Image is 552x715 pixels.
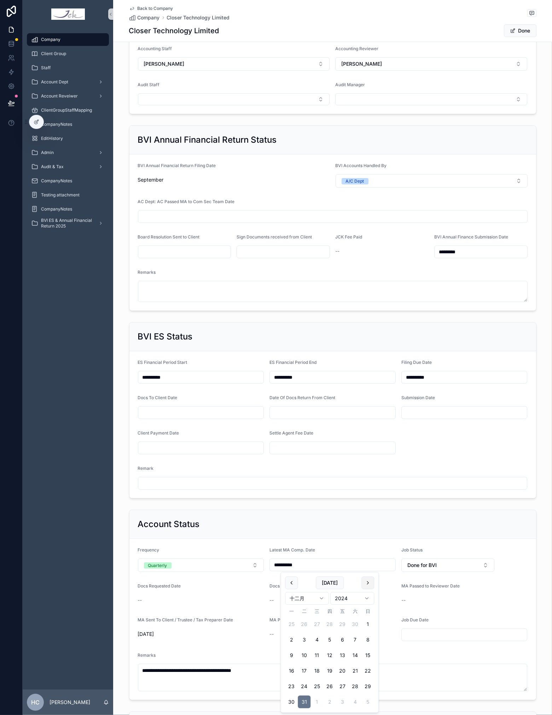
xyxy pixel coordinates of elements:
[41,178,72,184] span: CompanyNotes
[27,61,109,74] a: Staff
[129,6,173,11] a: Back to Company
[27,76,109,88] a: Account Dept
[361,664,374,677] button: 2024年12月22日 星期日
[401,559,495,572] button: Select Button
[138,583,181,589] span: Docs Requested Date
[336,174,528,188] button: Select Button
[335,93,527,105] button: Select Button
[138,134,277,146] h2: BVI Annual Financial Return Status
[27,189,109,201] a: Testing attachment
[349,633,361,646] button: 2024年12月7日 星期六
[298,696,310,708] button: 2024年12月31日 星期二, selected
[310,618,323,631] button: 2024年11月27日 星期三
[269,395,335,400] span: Date Of Docs Return From Client
[323,649,336,662] button: 2024年12月12日 星期四
[27,217,109,230] a: BVI ES & Annual Financial Return 2025
[138,270,156,275] span: Remarks
[336,248,340,255] span: --
[336,608,349,615] th: 星期五
[361,618,374,631] button: 2024年12月1日 星期日
[285,649,298,662] button: 2024年12月9日 星期一
[269,547,315,552] span: Latest MA Comp. Date
[27,90,109,102] a: Account Reveiwer
[27,47,109,60] a: Client Group
[138,652,156,658] span: Remarks
[298,633,310,646] button: 2024年12月3日 星期二
[144,60,185,67] span: [PERSON_NAME]
[138,57,330,71] button: Select Button
[401,617,429,622] span: Job Due Date
[41,150,54,155] span: Admin
[41,65,51,71] span: Staff
[298,664,310,677] button: 2024年12月17日 星期二
[27,118,109,131] a: CompanyNotes
[336,163,387,168] span: BVI Accounts Handled By
[50,699,90,706] p: [PERSON_NAME]
[361,696,374,708] button: 2025年1月5日 星期日
[335,46,378,51] span: Accounting Reviewer
[167,14,230,21] a: Closer Technology Limited
[41,51,66,57] span: Client Group
[285,608,374,708] table: 十二月 2024
[27,33,109,46] a: Company
[285,633,298,646] button: 2024年12月2日 星期一
[23,28,113,239] div: scrollable content
[310,608,323,615] th: 星期三
[298,649,310,662] button: 2024年12月10日 星期二
[41,164,64,170] span: Audit & Tax
[285,680,298,693] button: 2024年12月23日 星期一
[341,60,382,67] span: [PERSON_NAME]
[323,608,336,615] th: 星期四
[401,597,406,604] span: --
[401,547,423,552] span: Job Status
[41,107,92,113] span: ClientGroupStaffMapping
[269,583,310,589] span: Docs Received Date
[41,136,63,141] span: EditHistory
[138,395,178,400] span: Docs To Client Date
[138,176,330,183] span: September
[323,664,336,677] button: 2024年12月19日 星期四
[323,696,336,708] button: 2025年1月2日 星期四
[138,163,216,168] span: BVI Annual Financial Return Filing Date
[285,608,298,615] th: 星期一
[285,664,298,677] button: 2024年12月16日 星期一
[298,608,310,615] th: 星期二
[27,175,109,187] a: CompanyNotes
[361,608,374,615] th: 星期日
[349,696,361,708] button: 2025年1月4日 星期六
[349,618,361,631] button: 2024年11月30日 星期六
[407,562,437,569] span: Done for BVI
[138,6,173,11] span: Back to Company
[401,583,460,589] span: MA Passed to Reviewer Date
[349,680,361,693] button: 2024年12月28日 星期六
[349,608,361,615] th: 星期六
[310,664,323,677] button: 2024年12月18日 星期三
[361,649,374,662] button: 2024年12月15日 星期日
[41,218,93,229] span: BVI ES & Annual Financial Return 2025
[138,46,172,51] span: Accounting Staff
[335,57,527,71] button: Select Button
[27,160,109,173] a: Audit & Tax
[51,8,85,20] img: App logo
[269,360,316,365] span: ES Financial Period End
[346,178,364,184] div: A/C Dept
[335,82,365,87] span: Audit Manager
[323,633,336,646] button: 2024年12月5日 星期四
[401,360,432,365] span: Filing Due Date
[298,618,310,631] button: 2024年11月26日 星期二
[41,206,72,212] span: CompanyNotes
[41,192,80,198] span: Testing attachment
[138,360,187,365] span: ES Financial Period Start
[310,680,323,693] button: 2024年12月25日 星期三
[361,680,374,693] button: 2024年12月29日 星期日
[138,519,200,530] h2: Account Status
[138,559,264,572] button: Select Button
[129,14,160,21] a: Company
[310,633,323,646] button: 2024年12月4日 星期三
[129,26,219,36] h1: Closer Technology Limited
[269,430,313,436] span: Settle Agent Fee Date
[336,696,349,708] button: 2025年1月3日 星期五
[310,649,323,662] button: 2024年12月11日 星期三
[41,37,60,42] span: Company
[336,649,349,662] button: 2024年12月13日 星期五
